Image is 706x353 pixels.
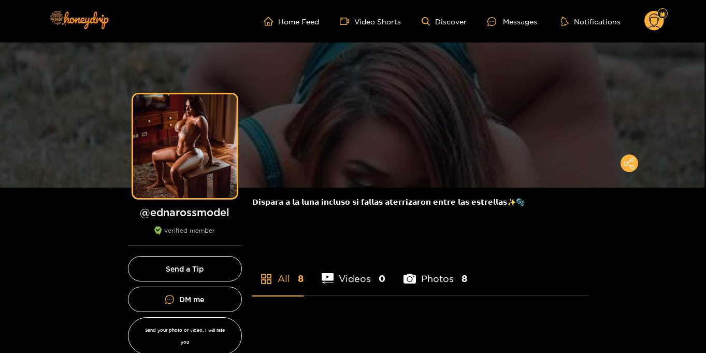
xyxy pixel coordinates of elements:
[252,249,304,295] li: All
[298,272,304,285] span: 8
[462,272,467,285] span: 8
[404,249,467,295] li: Photos
[659,11,666,17] img: Fan Level
[260,273,272,285] span: appstore
[340,17,401,26] a: Video Shorts
[322,249,386,295] li: Videos
[264,17,278,26] span: home
[340,17,354,26] span: video-camera
[128,256,242,281] button: Send a Tip
[128,287,242,312] a: DM me
[379,272,385,285] span: 0
[252,188,589,216] div: 𝗗𝗶𝘀𝗽𝗮𝗿𝗮 𝗮 𝗹𝗮 𝗹𝘂𝗻𝗮 𝗶𝗻𝗰𝗹𝘂𝘀𝗼 𝘀𝗶 𝗳𝗮𝗹𝗹𝗮𝘀 𝗮𝘁𝗲𝗿𝗿𝗶𝘇𝗮𝗿𝗼𝗻 𝗲𝗻𝘁𝗿𝗲 𝗹𝗮𝘀 𝗲𝘀𝘁𝗿𝗲𝗹𝗹𝗮𝘀✨🫧
[487,16,537,27] div: Messages
[422,17,467,26] a: Discover
[128,227,242,246] div: verified member
[264,17,319,26] a: Home Feed
[128,206,242,219] h1: @ ednarossmodel
[558,16,624,26] button: Notifications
